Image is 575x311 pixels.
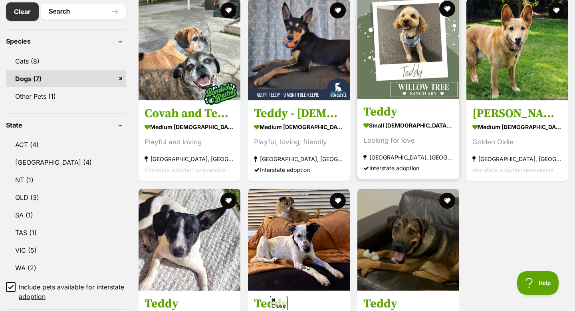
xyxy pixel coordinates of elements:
[145,106,234,121] h3: Covah and Teddy
[248,100,350,181] a: Teddy - [DEMOGRAPHIC_DATA] Kelpie medium [DEMOGRAPHIC_DATA] Dog Playful, loving, friendly [GEOGRA...
[6,122,126,129] header: State
[6,189,126,206] a: QLD (3)
[363,104,453,120] h3: Teddy
[254,121,344,133] strong: medium [DEMOGRAPHIC_DATA] Dog
[145,154,234,164] strong: [GEOGRAPHIC_DATA], [GEOGRAPHIC_DATA]
[6,136,126,153] a: ACT (4)
[145,166,226,173] span: Interstate adoption unavailable
[254,164,344,175] div: Interstate adoption
[254,137,344,148] div: Playful, loving, friendly
[6,282,126,301] a: Include pets available for interstate adoption
[145,137,234,148] div: Playful and loving
[6,38,126,45] header: Species
[19,282,126,301] span: Include pets available for interstate adoption
[6,242,126,259] a: VIC (5)
[330,193,346,209] button: favourite
[363,163,453,173] div: Interstate adoption
[248,189,350,291] img: Teddy - Mixed breed Dog
[517,271,559,295] iframe: Help Scout Beacon - Open
[145,121,234,133] strong: medium [DEMOGRAPHIC_DATA] Dog
[6,259,126,276] a: WA (2)
[41,4,126,20] button: Search
[6,154,126,171] a: [GEOGRAPHIC_DATA] (4)
[472,154,562,164] strong: [GEOGRAPHIC_DATA], [GEOGRAPHIC_DATA]
[439,193,455,209] button: favourite
[6,171,126,188] a: NT (1)
[6,53,126,70] a: Cats (8)
[254,106,344,121] h3: Teddy - [DEMOGRAPHIC_DATA] Kelpie
[357,98,459,179] a: Teddy small [DEMOGRAPHIC_DATA] Dog Looking for love [GEOGRAPHIC_DATA], [GEOGRAPHIC_DATA] Intersta...
[220,2,236,18] button: favourite
[139,189,240,291] img: Teddy - Fox Terrier (Smooth) Dog
[363,152,453,163] strong: [GEOGRAPHIC_DATA], [GEOGRAPHIC_DATA]
[363,120,453,131] strong: small [DEMOGRAPHIC_DATA] Dog
[220,193,236,209] button: favourite
[330,2,346,18] button: favourite
[472,166,553,173] span: Interstate adoption unavailable
[472,137,562,148] div: Golden Oldie
[6,224,126,241] a: TAS (1)
[548,2,564,18] button: favourite
[270,296,287,310] span: Close
[472,121,562,133] strong: medium [DEMOGRAPHIC_DATA] Dog
[357,189,459,291] img: Teddy - Mixed Breed x Mixed breed Dog
[139,100,240,181] a: Covah and Teddy medium [DEMOGRAPHIC_DATA] Dog Playful and loving [GEOGRAPHIC_DATA], [GEOGRAPHIC_D...
[466,100,568,181] a: [PERSON_NAME] medium [DEMOGRAPHIC_DATA] Dog Golden Oldie [GEOGRAPHIC_DATA], [GEOGRAPHIC_DATA] Int...
[200,74,240,114] img: bonded besties
[6,2,39,21] a: Clear
[363,135,453,146] div: Looking for love
[6,207,126,223] a: SA (1)
[6,88,126,105] a: Other Pets (1)
[472,106,562,121] h3: [PERSON_NAME]
[439,1,455,17] button: favourite
[254,154,344,164] strong: [GEOGRAPHIC_DATA], [GEOGRAPHIC_DATA]
[6,70,126,87] a: Dogs (7)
